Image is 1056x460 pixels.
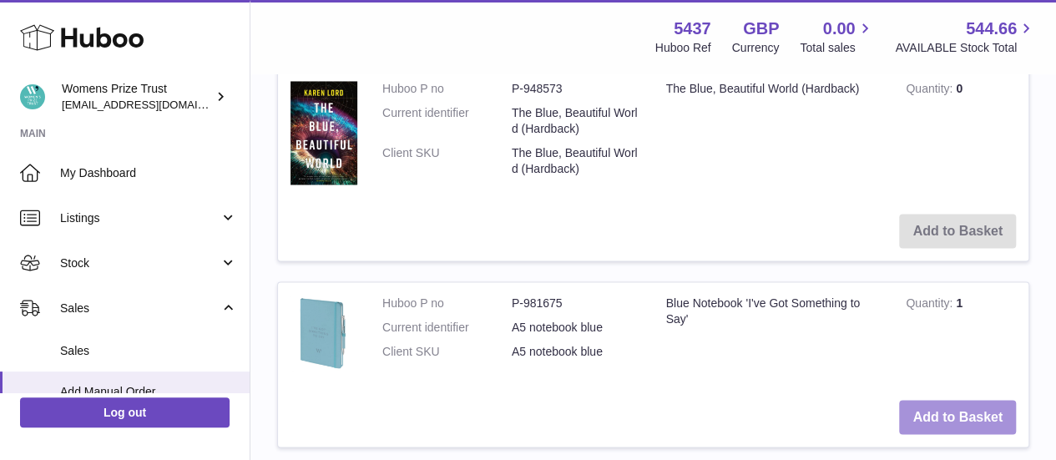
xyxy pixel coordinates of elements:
[906,82,956,99] strong: Quantity
[382,343,512,359] dt: Client SKU
[382,145,512,177] dt: Client SKU
[800,18,874,56] a: 0.00 Total sales
[674,18,711,40] strong: 5437
[60,343,237,359] span: Sales
[512,145,641,177] dd: The Blue, Beautiful World (Hardback)
[512,319,641,335] dd: A5 notebook blue
[20,84,45,109] img: info@womensprizeforfiction.co.uk
[512,295,641,311] dd: P-981675
[382,295,512,311] dt: Huboo P no
[62,98,245,111] span: [EMAIL_ADDRESS][DOMAIN_NAME]
[291,295,357,371] img: Blue Notebook 'I've Got Something to Say'
[382,81,512,97] dt: Huboo P no
[899,400,1016,434] button: Add to Basket
[60,301,220,316] span: Sales
[60,384,237,400] span: Add Manual Order
[743,18,779,40] strong: GBP
[60,210,220,226] span: Listings
[895,18,1036,56] a: 544.66 AVAILABLE Stock Total
[893,68,1028,201] td: 0
[895,40,1036,56] span: AVAILABLE Stock Total
[654,68,894,201] td: The Blue, Beautiful World (Hardback)
[823,18,856,40] span: 0.00
[512,105,641,137] dd: The Blue, Beautiful World (Hardback)
[20,397,230,427] a: Log out
[654,282,894,387] td: Blue Notebook 'I've Got Something to Say'
[512,81,641,97] dd: P-948573
[60,255,220,271] span: Stock
[732,40,780,56] div: Currency
[382,105,512,137] dt: Current identifier
[906,296,956,313] strong: Quantity
[291,81,357,185] img: The Blue, Beautiful World (Hardback)
[60,165,237,181] span: My Dashboard
[655,40,711,56] div: Huboo Ref
[800,40,874,56] span: Total sales
[62,81,212,113] div: Womens Prize Trust
[966,18,1017,40] span: 544.66
[512,343,641,359] dd: A5 notebook blue
[382,319,512,335] dt: Current identifier
[893,282,1028,387] td: 1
